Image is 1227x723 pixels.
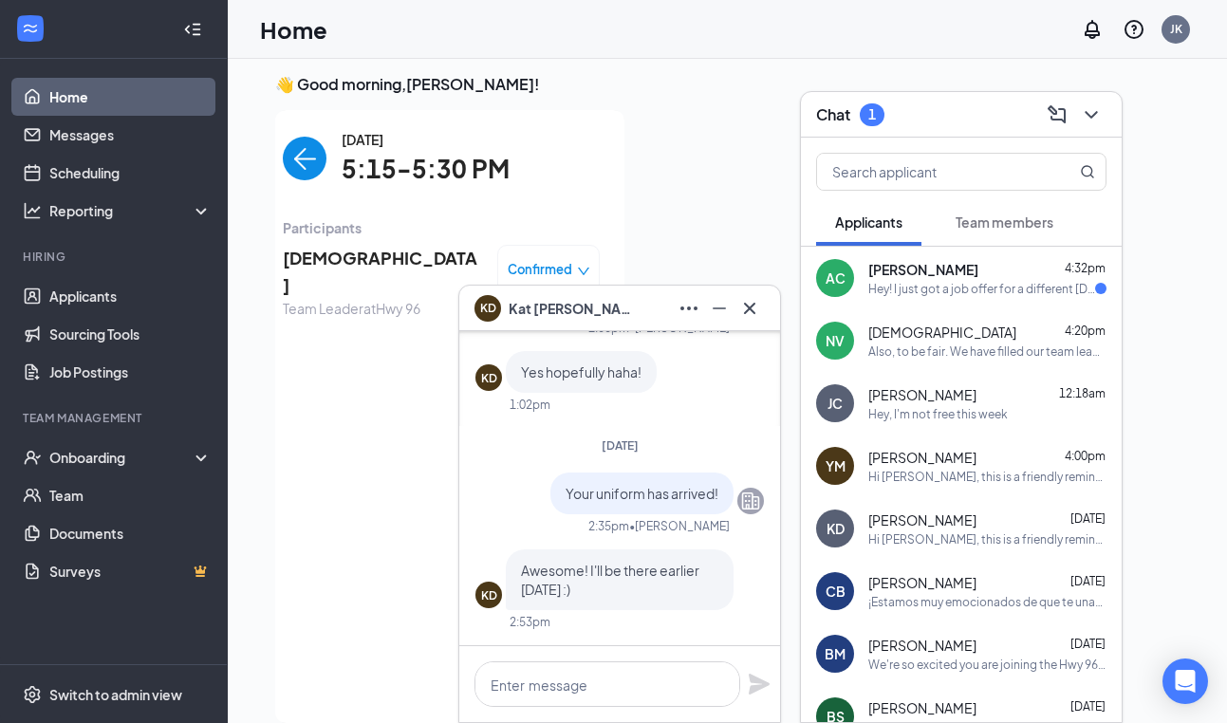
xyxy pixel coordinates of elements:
[283,245,482,299] span: [DEMOGRAPHIC_DATA]
[868,106,876,122] div: 1
[1070,511,1106,526] span: [DATE]
[629,518,730,534] span: • [PERSON_NAME]
[826,269,846,287] div: AC
[577,265,590,278] span: down
[868,260,978,279] span: [PERSON_NAME]
[23,410,208,426] div: Team Management
[835,213,902,231] span: Applicants
[49,685,182,704] div: Switch to admin view
[1162,658,1208,704] div: Open Intercom Messenger
[678,297,700,320] svg: Ellipses
[827,394,843,413] div: JC
[868,573,976,592] span: [PERSON_NAME]
[283,217,600,238] span: Participants
[510,397,550,413] div: 1:02pm
[868,698,976,717] span: [PERSON_NAME]
[1065,449,1106,463] span: 4:00pm
[868,281,1095,297] div: Hey! I just got a job offer for a different [DEMOGRAPHIC_DATA]-fil-A locations so I will no longe...
[23,249,208,265] div: Hiring
[734,293,765,324] button: Cross
[588,518,629,534] div: 2:35pm
[817,154,1042,190] input: Search applicant
[21,19,40,38] svg: WorkstreamLogo
[183,20,202,39] svg: Collapse
[49,277,212,315] a: Applicants
[49,154,212,192] a: Scheduling
[1080,103,1103,126] svg: ChevronDown
[521,562,699,598] span: Awesome! I'll be there earlier [DATE] :)
[868,594,1106,610] div: ¡Estamos muy emocionados de que te unas al equipo de Hwy 96 [DEMOGRAPHIC_DATA]-fil-A! ¿Conoces a ...
[1070,574,1106,588] span: [DATE]
[868,343,1106,360] div: Also, to be fair. We have filled our team leader positions and are not bringing on anyone directl...
[49,201,213,220] div: Reporting
[49,552,212,590] a: SurveysCrown
[509,298,641,319] span: Kat [PERSON_NAME]
[826,456,846,475] div: YM
[49,448,195,467] div: Onboarding
[826,582,846,601] div: CB
[704,293,734,324] button: Minimize
[342,129,510,150] span: [DATE]
[868,510,976,529] span: [PERSON_NAME]
[566,485,718,502] span: Your uniform has arrived!
[481,370,497,386] div: KD
[827,519,845,538] div: KD
[1123,18,1145,41] svg: QuestionInfo
[1170,21,1182,37] div: JK
[481,587,497,603] div: KD
[868,657,1106,673] div: We're so excited you are joining the Hwy 96 [DEMOGRAPHIC_DATA]-fil-Ateam ! Do you know anyone els...
[1070,637,1106,651] span: [DATE]
[510,614,550,630] div: 2:53pm
[49,476,212,514] a: Team
[508,260,572,279] span: Confirmed
[1065,261,1106,275] span: 4:32pm
[49,78,212,116] a: Home
[1070,699,1106,714] span: [DATE]
[1081,18,1104,41] svg: Notifications
[868,636,976,655] span: [PERSON_NAME]
[826,331,845,350] div: NV
[49,315,212,353] a: Sourcing Tools
[868,323,1016,342] span: [DEMOGRAPHIC_DATA]
[49,116,212,154] a: Messages
[49,353,212,391] a: Job Postings
[1046,103,1069,126] svg: ComposeMessage
[23,448,42,467] svg: UserCheck
[868,448,976,467] span: [PERSON_NAME]
[739,490,762,512] svg: Company
[748,673,771,695] svg: Plane
[1059,386,1106,400] span: 12:18am
[868,406,1008,422] div: Hey, I'm not free this week
[275,74,1180,95] h3: 👋 Good morning, [PERSON_NAME] !
[868,385,976,404] span: [PERSON_NAME]
[49,514,212,552] a: Documents
[521,363,641,380] span: Yes hopefully haha!
[23,201,42,220] svg: Analysis
[283,298,482,319] span: Team Leader at Hwy 96
[602,438,639,453] span: [DATE]
[342,150,510,189] span: 5:15-5:30 PM
[738,297,761,320] svg: Cross
[674,293,704,324] button: Ellipses
[868,469,1106,485] div: Hi [PERSON_NAME], this is a friendly reminder. Your interview with [DEMOGRAPHIC_DATA]-fil-A for F...
[708,297,731,320] svg: Minimize
[1042,100,1072,130] button: ComposeMessage
[1076,100,1106,130] button: ChevronDown
[868,531,1106,547] div: Hi [PERSON_NAME], this is a friendly reminder. Please select an interview time slot for your Team...
[956,213,1053,231] span: Team members
[283,137,326,180] button: back-button
[825,644,846,663] div: BM
[1080,164,1095,179] svg: MagnifyingGlass
[23,685,42,704] svg: Settings
[260,13,327,46] h1: Home
[816,104,850,125] h3: Chat
[1065,324,1106,338] span: 4:20pm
